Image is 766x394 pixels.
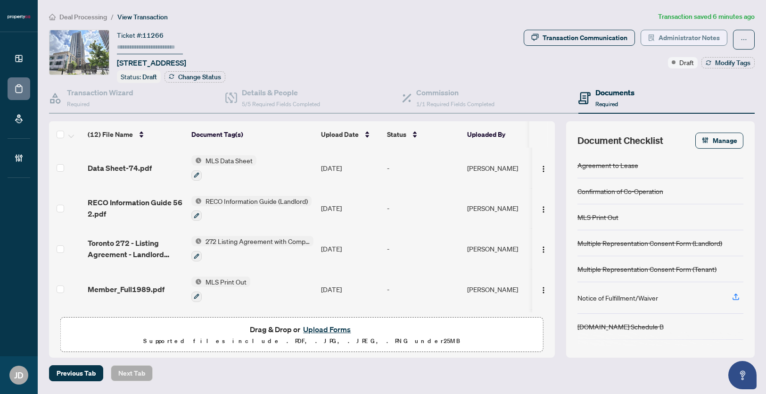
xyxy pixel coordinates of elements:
div: MLS Print Out [577,212,618,222]
button: Open asap [728,361,757,389]
button: Logo [536,282,551,297]
td: [DATE] [317,148,383,188]
button: Change Status [165,71,225,83]
span: Document Checklist [577,134,663,147]
img: Logo [540,246,547,253]
span: Change Status [178,74,221,80]
button: Transaction Communication [524,30,635,46]
span: MLS Print Out [202,277,250,287]
img: IMG-X12399727_1.jpg [49,30,109,75]
button: Logo [536,201,551,216]
td: [PERSON_NAME] [463,310,534,350]
span: home [49,14,56,20]
span: MLS Data Sheet [202,155,256,166]
span: Drag & Drop or [250,323,354,335]
img: Status Icon [191,277,202,287]
button: Status IconMLS Data Sheet [191,155,256,181]
h4: Transaction Wizard [67,87,133,98]
span: 5/5 Required Fields Completed [242,101,320,108]
td: [DATE] [317,310,383,350]
img: logo [8,14,30,20]
span: 11266 [142,31,164,40]
td: [DATE] [317,188,383,229]
span: RECO Information Guide 56 2.pdf [88,197,184,219]
span: Drag & Drop orUpload FormsSupported files include .PDF, .JPG, .JPEG, .PNG under25MB [61,318,543,352]
div: - [387,163,460,173]
div: - [387,243,460,254]
li: / [111,11,114,22]
button: Status IconRECO Information Guide (Landlord) [191,196,312,221]
button: Modify Tags [701,57,755,68]
span: Draft [142,73,157,81]
span: RECO Information Guide (Landlord) [202,196,312,206]
th: Upload Date [317,121,383,148]
span: Required [595,101,618,108]
span: Toronto 272 - Listing Agreement - Landlord Designated Representation Agreement Authority to Offer... [88,237,184,260]
span: Required [67,101,90,108]
button: Administrator Notes [641,30,727,46]
span: Administrator Notes [659,30,720,45]
div: Ticket #: [117,30,164,41]
div: Multiple Representation Consent Form (Landlord) [577,238,722,248]
button: Manage [695,133,743,149]
img: Status Icon [191,236,202,246]
h4: Details & People [242,87,320,98]
button: Status IconMLS Print Out [191,277,250,302]
td: [PERSON_NAME] [463,188,534,229]
td: [PERSON_NAME] [463,269,534,310]
div: [DOMAIN_NAME] Schedule B [577,321,664,332]
td: [DATE] [317,269,383,310]
span: Previous Tab [57,366,96,381]
img: Logo [540,206,547,213]
th: Document Tag(s) [188,121,317,148]
span: Modify Tags [715,59,750,66]
button: Previous Tab [49,365,103,381]
span: Data Sheet-74.pdf [88,162,152,174]
div: - [387,284,460,294]
div: Multiple Representation Consent Form (Tenant) [577,264,717,274]
button: Status Icon272 Listing Agreement with Company Schedule A [191,236,313,261]
div: Notice of Fulfillment/Waiver [577,293,658,303]
span: JD [14,369,24,382]
h4: Commission [416,87,494,98]
span: 272 Listing Agreement with Company Schedule A [202,236,313,246]
div: - [387,203,460,213]
span: Draft [679,57,694,67]
div: Status: [117,70,161,83]
span: Status [387,129,406,140]
span: Manage [713,133,737,148]
span: Member_Full1989.pdf [88,284,165,295]
div: Transaction Communication [543,30,627,45]
p: Supported files include .PDF, .JPG, .JPEG, .PNG under 25 MB [66,335,537,347]
div: Confirmation of Co-Operation [577,186,663,196]
img: Logo [540,286,547,294]
span: (12) File Name [88,129,133,140]
span: [STREET_ADDRESS] [117,57,186,68]
button: Next Tab [111,365,153,381]
span: ellipsis [741,36,747,43]
td: [PERSON_NAME] [463,148,534,188]
td: [PERSON_NAME] [463,228,534,269]
img: Status Icon [191,155,202,166]
h4: Documents [595,87,634,98]
div: Agreement to Lease [577,160,638,170]
span: Upload Date [321,129,359,140]
span: Deal Processing [59,13,107,21]
span: 1/1 Required Fields Completed [416,101,494,108]
img: Status Icon [191,196,202,206]
article: Transaction saved 6 minutes ago [658,11,755,22]
th: Uploaded By [463,121,534,148]
td: [DATE] [317,228,383,269]
span: View Transaction [117,13,168,21]
th: (12) File Name [84,121,188,148]
button: Logo [536,160,551,176]
span: solution [648,34,655,41]
img: Logo [540,165,547,173]
th: Status [383,121,463,148]
button: Upload Forms [300,323,354,335]
button: Logo [536,241,551,256]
